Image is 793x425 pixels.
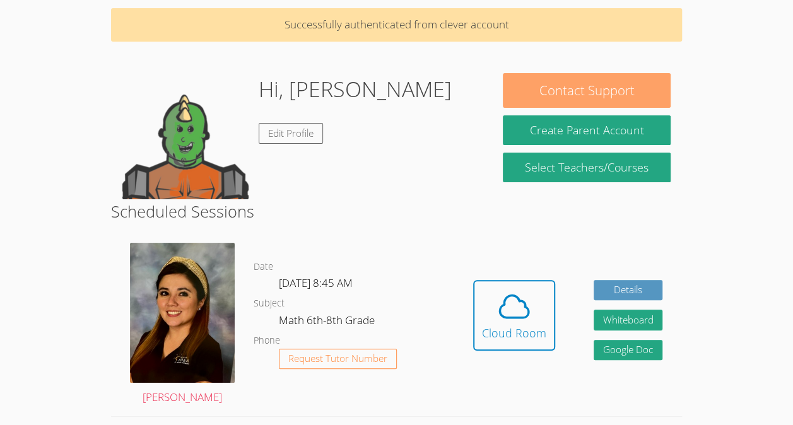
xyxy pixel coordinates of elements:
h1: Hi, [PERSON_NAME] [259,73,452,105]
dt: Phone [254,333,280,349]
h2: Scheduled Sessions [111,199,682,223]
img: avatar.png [130,243,235,383]
span: [DATE] 8:45 AM [279,276,353,290]
dd: Math 6th-8th Grade [279,311,377,333]
p: Successfully authenticated from clever account [111,8,682,42]
a: Edit Profile [259,123,323,144]
button: Cloud Room [473,280,555,351]
img: default.png [122,73,249,199]
button: Create Parent Account [503,115,670,145]
a: Google Doc [594,340,663,361]
button: Whiteboard [594,310,663,330]
dt: Date [254,259,273,275]
a: Details [594,280,663,301]
a: [PERSON_NAME] [130,243,235,406]
button: Request Tutor Number [279,349,397,370]
a: Select Teachers/Courses [503,153,670,182]
span: Request Tutor Number [288,354,387,363]
dt: Subject [254,296,285,311]
button: Contact Support [503,73,670,108]
div: Cloud Room [482,324,546,342]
